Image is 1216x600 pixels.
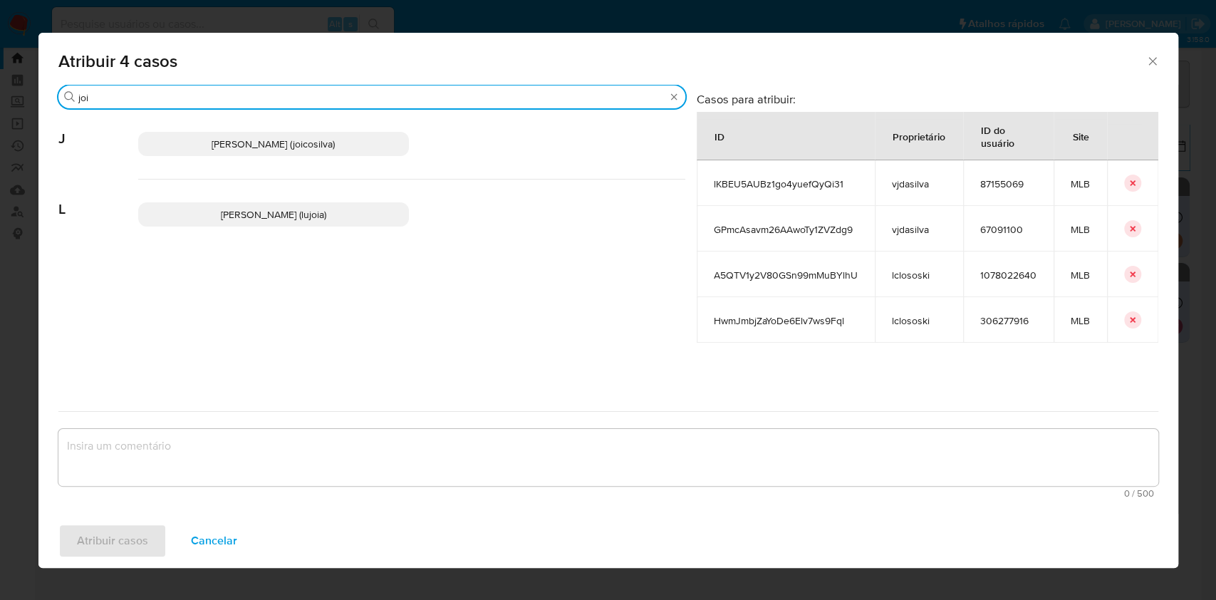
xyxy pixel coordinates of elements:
[714,177,858,190] span: lKBEU5AUBz1go4yuefQyQi31
[892,177,946,190] span: vjdasilva
[697,119,742,153] div: ID
[221,207,326,222] span: [PERSON_NAME] (lujoia)
[58,53,1146,70] span: Atribuir 4 casos
[714,314,858,327] span: HwmJmbjZaYoDe6Elv7ws9Fql
[980,177,1036,190] span: 87155069
[138,132,409,156] div: [PERSON_NAME] (joicosilva)
[1124,175,1141,192] button: icon-button
[1056,119,1106,153] div: Site
[892,269,946,281] span: lclososki
[668,91,680,103] button: Apagar busca
[1071,314,1090,327] span: MLB
[1124,266,1141,283] button: icon-button
[58,180,138,218] span: L
[714,269,858,281] span: A5QTV1y2V80GSn99mMuBYlhU
[1124,220,1141,237] button: icon-button
[138,202,409,227] div: [PERSON_NAME] (lujoia)
[980,314,1036,327] span: 306277916
[78,91,665,104] input: Analista de pesquisa
[1124,311,1141,329] button: icon-button
[714,223,858,236] span: GPmcAsavm26AAwoTy1ZVZdg9
[1071,223,1090,236] span: MLB
[1145,54,1158,67] button: Fechar a janela
[38,33,1178,568] div: assign-modal
[63,489,1154,498] span: Máximo de 500 caracteres
[1071,177,1090,190] span: MLB
[64,91,76,103] button: Procurar
[191,525,237,557] span: Cancelar
[892,223,946,236] span: vjdasilva
[58,109,138,148] span: J
[875,119,962,153] div: Proprietário
[1071,269,1090,281] span: MLB
[697,92,1158,106] h3: Casos para atribuir:
[172,524,256,558] button: Cancelar
[212,137,335,151] span: [PERSON_NAME] (joicosilva)
[980,223,1036,236] span: 67091100
[892,314,946,327] span: lclososki
[980,269,1036,281] span: 1078022640
[964,113,1053,160] div: ID do usuário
